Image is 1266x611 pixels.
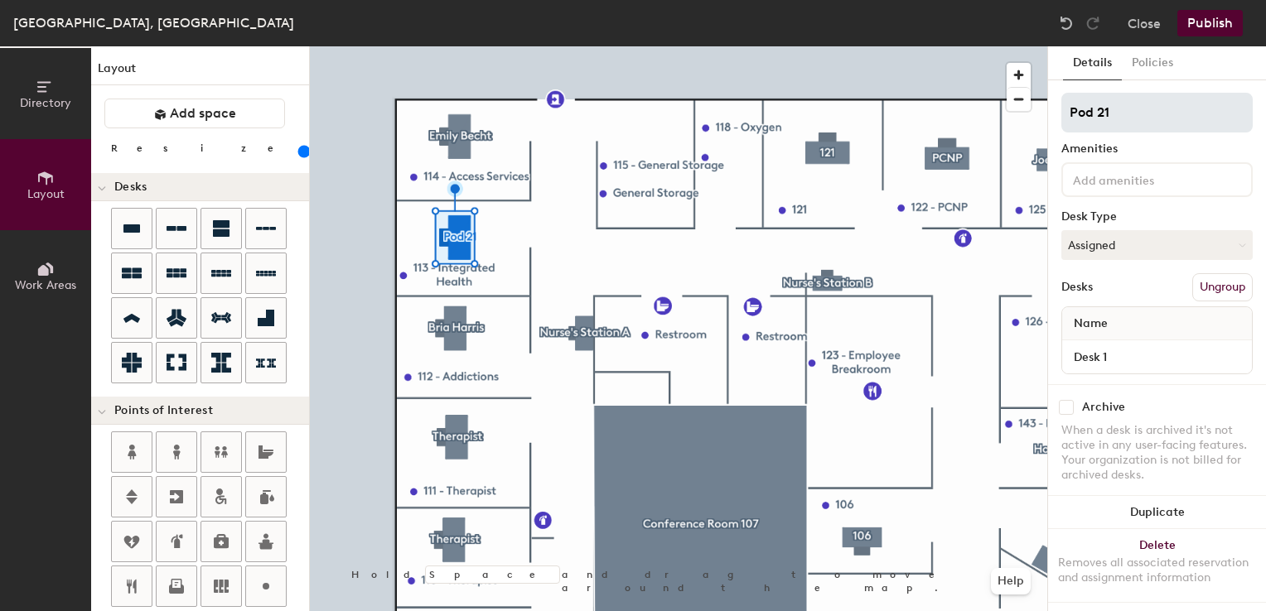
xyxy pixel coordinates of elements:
button: Assigned [1061,230,1253,260]
div: Amenities [1061,142,1253,156]
div: Resize [111,142,294,155]
span: Directory [20,96,71,110]
button: DeleteRemoves all associated reservation and assignment information [1048,529,1266,602]
span: Points of Interest [114,404,213,417]
div: Archive [1082,401,1125,414]
h1: Layout [91,60,309,85]
div: Removes all associated reservation and assignment information [1058,556,1256,585]
button: Policies [1122,46,1183,80]
div: Desks [1061,281,1093,294]
span: Layout [27,187,65,201]
button: Help [991,568,1031,594]
button: Add space [104,99,285,128]
span: Name [1065,309,1116,339]
span: Add space [170,105,236,122]
div: Desk Type [1061,210,1253,224]
button: Ungroup [1192,273,1253,301]
img: Undo [1058,15,1075,31]
img: Redo [1085,15,1101,31]
button: Duplicate [1048,496,1266,529]
div: When a desk is archived it's not active in any user-facing features. Your organization is not bil... [1061,423,1253,483]
span: Work Areas [15,278,76,292]
div: [GEOGRAPHIC_DATA], [GEOGRAPHIC_DATA] [13,12,294,33]
input: Unnamed desk [1065,345,1249,368]
button: Details [1063,46,1122,80]
input: Add amenities [1070,169,1219,189]
button: Close [1128,10,1161,36]
button: Publish [1177,10,1243,36]
span: Desks [114,180,147,194]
